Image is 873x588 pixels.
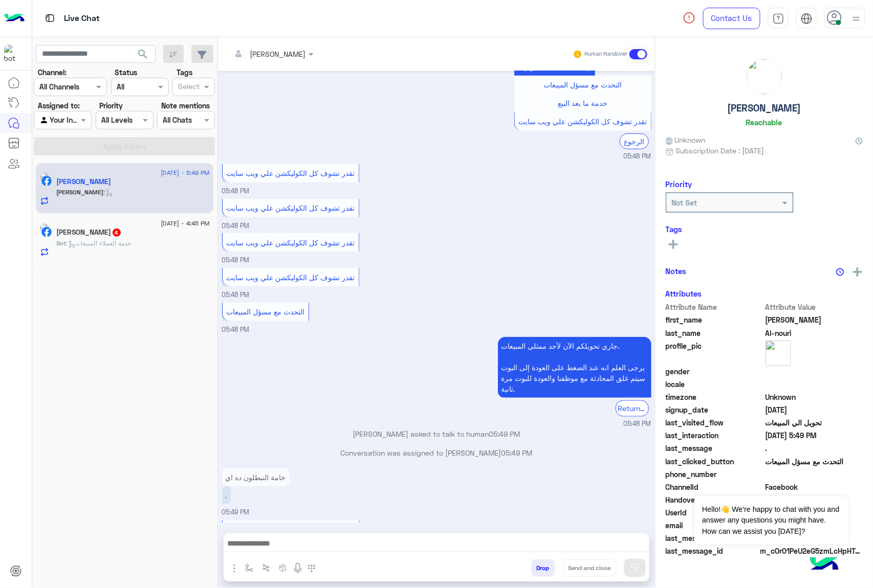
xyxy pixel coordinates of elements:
[41,176,52,186] img: Facebook
[666,469,763,480] span: phone_number
[177,67,192,78] label: Tags
[222,509,250,516] span: 05:49 PM
[41,227,52,237] img: Facebook
[630,563,640,573] img: send message
[245,564,253,572] img: select flow
[666,443,763,454] span: last_message
[228,562,241,575] img: send attachment
[161,100,210,111] label: Note mentions
[666,533,763,544] span: last_message_sentiment
[498,337,651,398] p: 9/9/2025, 5:48 PM
[666,392,763,402] span: timezone
[34,137,215,155] button: Apply Filters
[558,99,607,107] span: خدمة ما بعد البيع
[746,118,782,127] h6: Reachable
[43,12,56,25] img: tab
[850,12,863,25] img: profile
[666,328,763,338] span: last_name
[666,224,863,234] h6: Tags
[99,100,123,111] label: Priority
[222,187,250,195] span: 05:48 PM
[747,59,782,94] img: picture
[275,559,292,576] button: create order
[766,417,863,428] span: تحويل الي المبيعات
[292,562,304,575] img: send voice note
[501,448,533,457] span: 05:49 PM
[226,169,355,177] span: تقدر تشوف كل الكوليكشن علي ويب سايت
[226,238,355,247] span: تقدر تشوف كل الكوليكشن علي ويب سايت
[766,392,863,402] span: Unknown
[222,326,250,333] span: 05:48 PM
[543,80,622,89] span: التحدث مع مسؤل المبيعات
[4,8,25,29] img: Logo
[766,456,863,467] span: التحدث مع مسؤل المبيعات
[222,256,250,264] span: 05:48 PM
[766,314,863,325] span: Ahmed
[241,559,258,576] button: select flow
[836,268,844,276] img: notes
[531,559,555,577] button: Drop
[104,188,113,196] span: :
[258,559,275,576] button: Trigger scenario
[113,229,121,237] span: 4
[683,12,695,24] img: spinner
[766,341,791,366] img: picture
[728,102,801,114] h5: [PERSON_NAME]
[620,133,649,149] div: الرجوع
[666,134,706,145] span: Unknown
[489,429,520,438] span: 05:49 PM
[666,546,758,556] span: last_message_id
[766,328,863,338] span: Al-nouri
[262,564,270,572] img: Trigger scenario
[766,302,863,312] span: Attribute Value
[161,168,209,177] span: [DATE] - 5:49 PM
[222,428,651,439] p: [PERSON_NAME] asked to talk to human
[760,546,863,556] span: m_cOrO1PeU2eG5zmLcHpHTrXI3_9sWFyHMWDJ7784d4cvzaAAKqmog_Qi9KZQxoj7Jt9u2D3c43wfNqQVIALzkGw
[226,203,355,212] span: تقدر تشوف كل الكوليكشن علي ويب سايت
[806,547,842,583] img: hulul-logo.png
[666,507,763,518] span: UserId
[666,482,763,492] span: ChannelId
[226,273,355,282] span: تقدر تشوف كل الكوليكشن علي ويب سايت
[666,314,763,325] span: first_name
[279,564,287,572] img: create order
[518,117,647,126] span: تقدر تشوف كل الكوليكشن علي ويب سايت
[666,289,702,298] h6: Attributes
[161,219,209,228] span: [DATE] - 4:45 PM
[773,13,784,25] img: tab
[40,223,49,233] img: picture
[666,302,763,312] span: Attribute Name
[766,443,863,454] span: .
[624,419,651,429] span: 05:48 PM
[57,177,112,186] h5: Ahmed Al-nouri
[584,50,627,58] small: Human Handover
[57,228,122,237] h5: Mostafa Mohmd
[766,366,863,377] span: null
[694,496,848,545] span: Hello!👋 We're happy to chat with you and answer any questions you might have. How can we assist y...
[766,379,863,390] span: null
[768,8,789,29] a: tab
[616,400,649,416] div: Return to Bot
[666,404,763,415] span: signup_date
[177,81,200,94] div: Select
[666,266,687,276] h6: Notes
[666,379,763,390] span: locale
[222,468,290,486] p: 9/9/2025, 5:49 PM
[766,430,863,441] span: 2025-09-09T14:49:12.879Z
[666,520,763,531] span: email
[624,152,651,162] span: 05:48 PM
[666,366,763,377] span: gender
[703,8,760,29] a: Contact Us
[853,267,862,277] img: add
[64,12,100,26] p: Live Chat
[308,564,316,573] img: make a call
[222,447,651,458] p: Conversation was assigned to [PERSON_NAME]
[666,179,692,189] h6: Priority
[766,469,863,480] span: null
[666,494,763,505] span: HandoverOn
[666,430,763,441] span: last_interaction
[4,44,23,63] img: 713415422032625
[57,188,104,196] span: [PERSON_NAME]
[115,67,137,78] label: Status
[222,486,231,504] p: 9/9/2025, 5:49 PM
